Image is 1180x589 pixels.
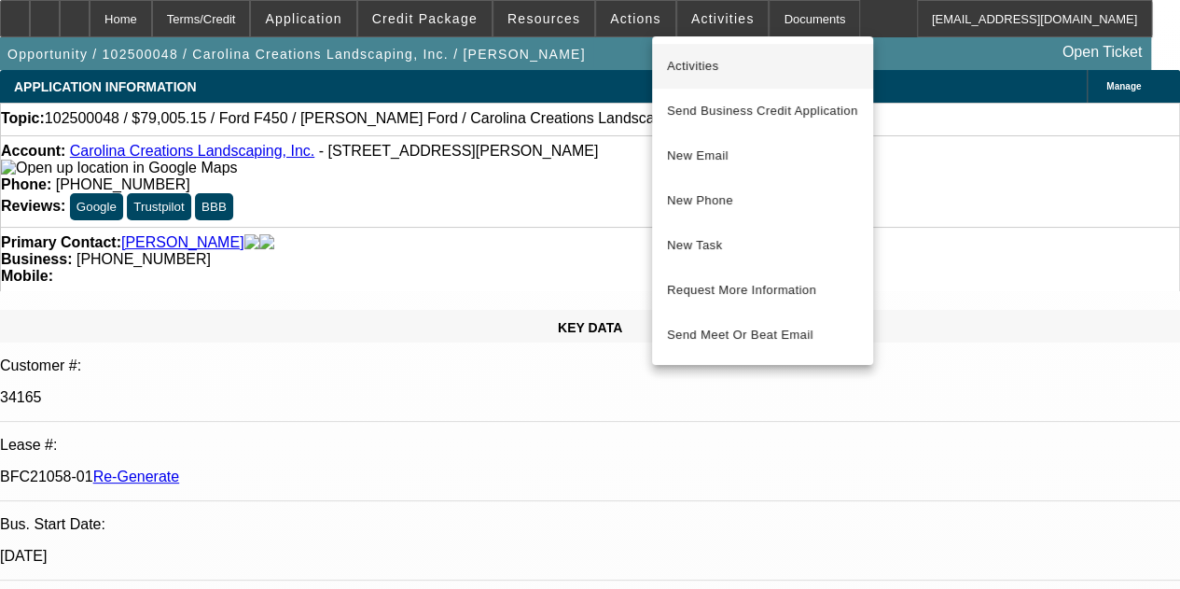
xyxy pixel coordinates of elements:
span: Send Business Credit Application [667,100,858,122]
span: Activities [667,55,858,77]
span: New Phone [667,189,858,212]
span: New Task [667,234,858,257]
span: Send Meet Or Beat Email [667,324,858,346]
span: New Email [667,145,858,167]
span: Request More Information [667,279,858,302]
